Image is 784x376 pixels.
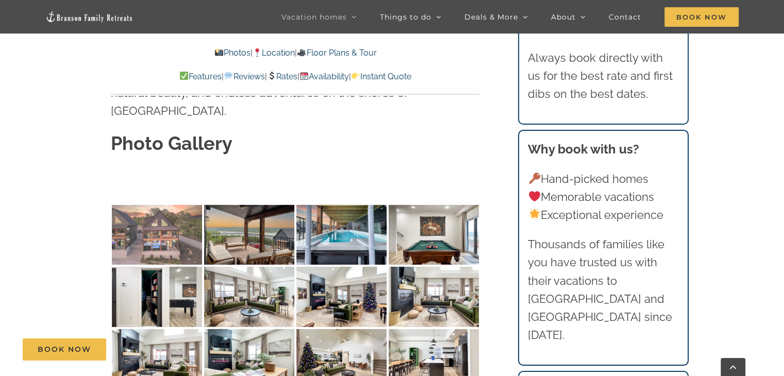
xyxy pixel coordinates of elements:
img: 📍 [253,48,261,57]
a: Instant Quote [351,72,411,81]
p: Hand-picked homes Memorable vacations Exceptional experience [528,170,678,225]
a: Photos [214,48,251,58]
span: About [551,13,576,21]
h3: Why book with us? [528,140,678,159]
a: Availability [299,72,349,81]
a: Location [253,48,295,58]
img: Branson Family Retreats Logo [45,11,133,23]
img: ❤️ [529,191,540,202]
span: Book Now [38,345,91,354]
img: 📸 [215,48,223,57]
img: 🌟 [529,209,540,220]
span: Deals & More [464,13,518,21]
span: Book Now [664,7,739,27]
img: Thistle-Cottage-at-Table-Rock-Lake-Branson-Missouri-1449-scaled [389,205,479,265]
img: Thistle-Cottage-vacation-home-private-pool-Table-Rock-Lake-1115-scaled [389,267,479,327]
img: 💬 [224,72,232,80]
img: ✅ [180,72,188,80]
p: | | | | [111,70,480,83]
img: Thistle-Cottage-vacation-home-private-pool-Table-Rock-Lake-1169-Edit-scaled [296,205,387,265]
span: Vacation homes [281,13,347,21]
p: Thousands of families like you have trusted us with their vacations to [GEOGRAPHIC_DATA] and [GEO... [528,235,678,344]
img: 🎥 [297,48,306,57]
img: 👉 [352,72,360,80]
img: Thistle-Cottage-vacation-home-private-pool-Table-Rock-Lake-1117-scaled [204,267,294,327]
img: 💲 [268,72,276,80]
a: Rates [267,72,297,81]
img: 🔑 [529,173,540,184]
span: Contact [609,13,641,21]
strong: Photo Gallery [111,132,232,154]
p: | | [111,46,480,60]
a: Features [179,72,222,81]
a: Book Now [23,338,106,361]
p: Always book directly with us for the best rate and first dibs on the best dates. [528,49,678,104]
img: Thistle-Cottage-at-Table-Rock-Lake-Branson-Missouri-1471-scaled [112,267,202,327]
img: Thistle-Cottage-vacation-home-private-pool-Table-Rock-Lake-1106-Edit-scaled [204,205,294,265]
img: DCIM100MEDIADJI_0126.JPG [112,205,202,265]
img: Thistle-Cottage-at-Table-Rock-Lake-Branson-Missouri-1423-scaled [296,267,387,327]
img: 📆 [300,72,308,80]
span: Things to do [380,13,431,21]
a: Floor Plans & Tour [297,48,376,58]
a: Reviews [224,72,264,81]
